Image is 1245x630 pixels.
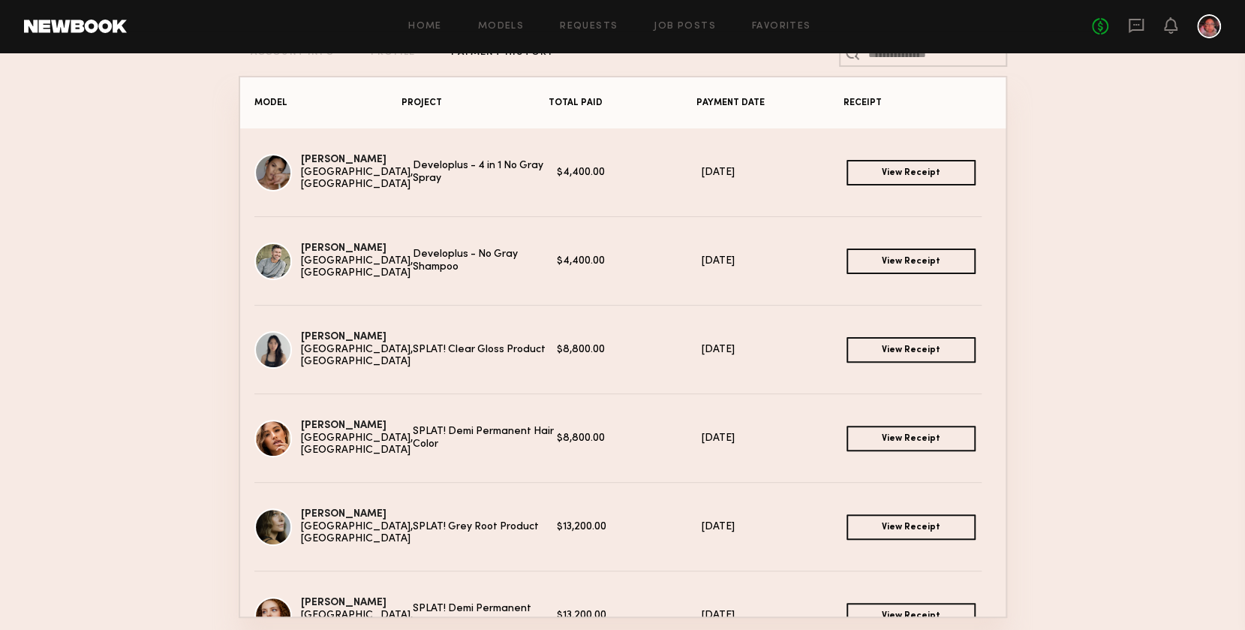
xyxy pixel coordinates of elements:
[301,421,386,430] a: [PERSON_NAME]
[301,598,386,607] a: [PERSON_NAME]
[413,249,558,274] div: Developlus - No Gray Shampoo
[557,610,702,622] div: $13,200.00
[847,514,976,540] a: View Receipt
[254,154,292,191] img: Jesiree D.
[557,344,702,357] div: $8,800.00
[702,344,847,357] div: [DATE]
[301,521,413,547] div: [GEOGRAPHIC_DATA], [GEOGRAPHIC_DATA]
[478,22,524,32] a: Models
[451,48,554,58] div: PAYMENT HISTORY
[557,521,702,534] div: $13,200.00
[301,155,386,164] a: [PERSON_NAME]
[301,344,413,369] div: [GEOGRAPHIC_DATA], [GEOGRAPHIC_DATA]
[847,160,976,185] a: View Receipt
[847,426,976,451] a: View Receipt
[301,243,386,253] a: [PERSON_NAME]
[844,98,991,108] div: RECEIPT
[847,603,976,628] a: View Receipt
[702,255,847,268] div: [DATE]
[413,160,558,185] div: Developlus - 4 in 1 No Gray Spray
[301,509,386,519] a: [PERSON_NAME]
[654,22,716,32] a: Job Posts
[413,521,558,534] div: SPLAT! Grey Root Product
[401,98,549,108] div: PROJECT
[408,22,442,32] a: Home
[752,22,811,32] a: Favorites
[301,332,386,342] a: [PERSON_NAME]
[557,433,702,445] div: $8,800.00
[413,603,558,628] div: SPLAT! Demi Permanent Color
[251,48,335,58] div: ACCOUNT INFO
[847,249,976,274] a: View Receipt
[254,98,401,108] div: MODEL
[560,22,618,32] a: Requests
[254,420,292,457] img: Jacqueline R.
[301,255,413,281] div: [GEOGRAPHIC_DATA], [GEOGRAPHIC_DATA]
[413,344,558,357] div: SPLAT! Clear Gloss Product
[413,426,558,451] div: SPLAT! Demi Permanent Hair Color
[549,98,696,108] div: TOTAL PAID
[557,255,702,268] div: $4,400.00
[702,167,847,179] div: [DATE]
[254,243,292,280] img: Hartley h.
[254,508,292,546] img: Tatiane S.
[847,337,976,363] a: View Receipt
[557,167,702,179] div: $4,400.00
[696,98,844,108] div: PAYMENT DATE
[301,167,413,192] div: [GEOGRAPHIC_DATA], [GEOGRAPHIC_DATA]
[702,610,847,622] div: [DATE]
[702,521,847,534] div: [DATE]
[702,433,847,445] div: [DATE]
[371,48,415,58] div: PROFILE
[301,433,413,458] div: [GEOGRAPHIC_DATA], [GEOGRAPHIC_DATA]
[254,331,292,369] img: Alyson V.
